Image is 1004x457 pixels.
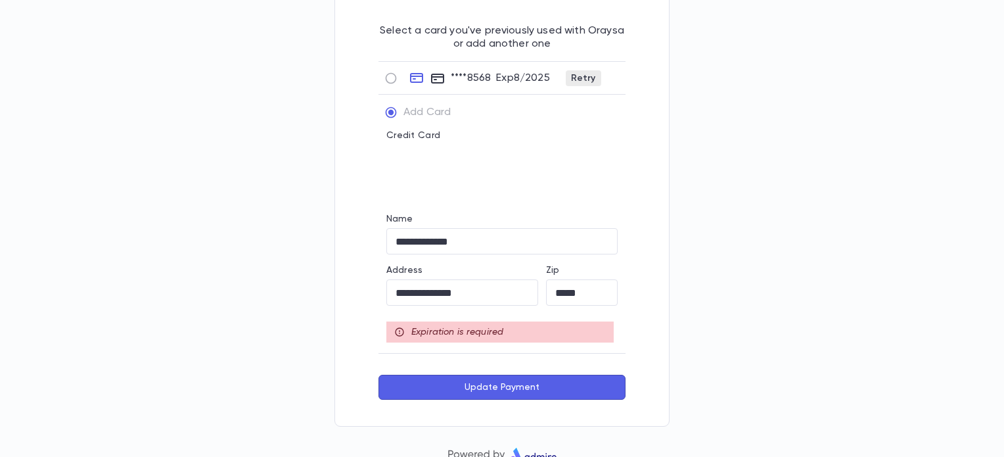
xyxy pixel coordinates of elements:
[496,72,549,85] p: Exp 8 / 2025
[411,325,503,339] p: Expiration is required
[566,73,601,84] span: Retry
[403,106,451,119] p: Add Card
[378,375,626,400] button: Update Payment
[386,214,413,224] label: Name
[378,3,626,51] p: Select a card you've previously used with Oraysa or add another one
[386,130,618,141] p: Credit Card
[386,265,422,276] label: Address
[546,265,559,276] label: Zip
